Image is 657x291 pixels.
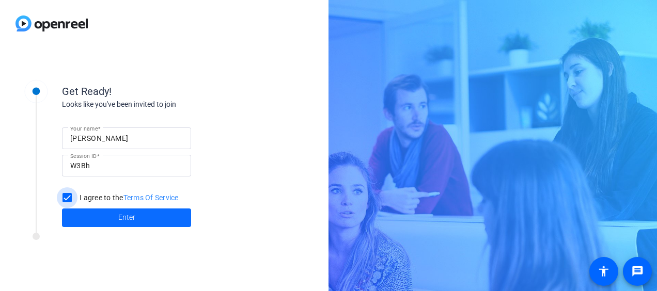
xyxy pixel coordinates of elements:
[598,265,610,278] mat-icon: accessibility
[77,192,179,203] label: I agree to the
[70,125,98,132] mat-label: Your name
[118,212,135,223] span: Enter
[123,193,179,202] a: Terms Of Service
[70,153,97,159] mat-label: Session ID
[62,99,269,110] div: Looks like you've been invited to join
[62,208,191,227] button: Enter
[631,265,644,278] mat-icon: message
[62,84,269,99] div: Get Ready!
